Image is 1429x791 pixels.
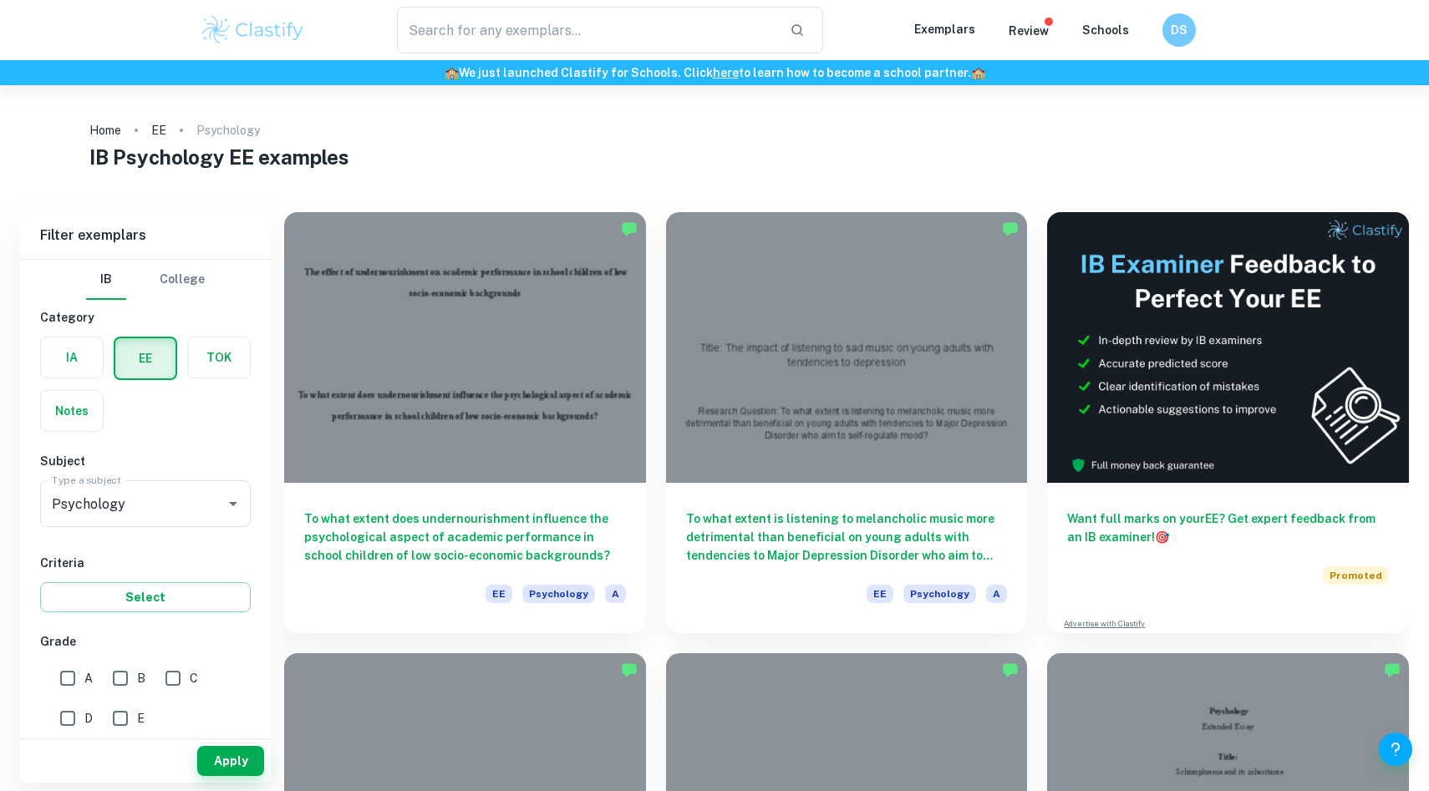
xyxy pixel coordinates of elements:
[1155,530,1169,544] span: 🎯
[686,510,1008,565] h6: To what extent is listening to melancholic music more detrimental than beneficial on young adults...
[486,585,512,603] span: EE
[84,669,93,687] span: A
[1384,662,1401,678] img: Marked
[284,212,646,633] a: To what extent does undernourishment influence the psychological aspect of academic performance i...
[151,119,166,142] a: EE
[397,7,776,53] input: Search for any exemplars...
[137,669,145,687] span: B
[1064,618,1145,630] a: Advertise with Clastify
[713,66,739,79] a: here
[621,662,638,678] img: Marked
[867,585,893,603] span: EE
[914,20,975,38] p: Exemplars
[89,142,1340,172] h1: IB Psychology EE examples
[40,554,251,572] h6: Criteria
[52,473,121,487] label: Type a subject
[1323,566,1389,585] span: Promoted
[40,582,251,612] button: Select
[445,66,459,79] span: 🏫
[666,212,1028,633] a: To what extent is listening to melancholic music more detrimental than beneficial on young adults...
[190,669,198,687] span: C
[197,746,264,776] button: Apply
[1067,510,1389,546] h6: Want full marks on your EE ? Get expert feedback from an IB examiner!
[137,709,145,728] span: E
[115,338,175,378] button: EE
[903,585,976,603] span: Psychology
[86,260,126,300] button: IB
[188,337,250,378] button: TOK
[605,585,626,603] span: A
[1162,13,1196,47] button: DS
[1082,23,1129,37] a: Schools
[86,260,205,300] div: Filter type choice
[41,337,103,378] button: IA
[1047,212,1409,633] a: Want full marks on yourEE? Get expert feedback from an IB examiner!PromotedAdvertise with Clastify
[40,632,251,651] h6: Grade
[20,212,271,259] h6: Filter exemplars
[160,260,205,300] button: College
[621,221,638,237] img: Marked
[522,585,595,603] span: Psychology
[1009,22,1049,40] p: Review
[986,585,1007,603] span: A
[1002,662,1019,678] img: Marked
[89,119,121,142] a: Home
[221,492,245,515] button: Open
[40,452,251,470] h6: Subject
[1002,221,1019,237] img: Marked
[1170,21,1189,39] h6: DS
[84,709,93,728] span: D
[304,510,626,565] h6: To what extent does undernourishment influence the psychological aspect of academic performance i...
[1379,733,1412,766] button: Help and Feedback
[3,63,1426,82] h6: We just launched Clastify for Schools. Click to learn how to become a school partner.
[200,13,306,47] img: Clastify logo
[1047,212,1409,483] img: Thumbnail
[196,121,260,139] p: Psychology
[971,66,985,79] span: 🏫
[40,308,251,327] h6: Category
[41,391,103,431] button: Notes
